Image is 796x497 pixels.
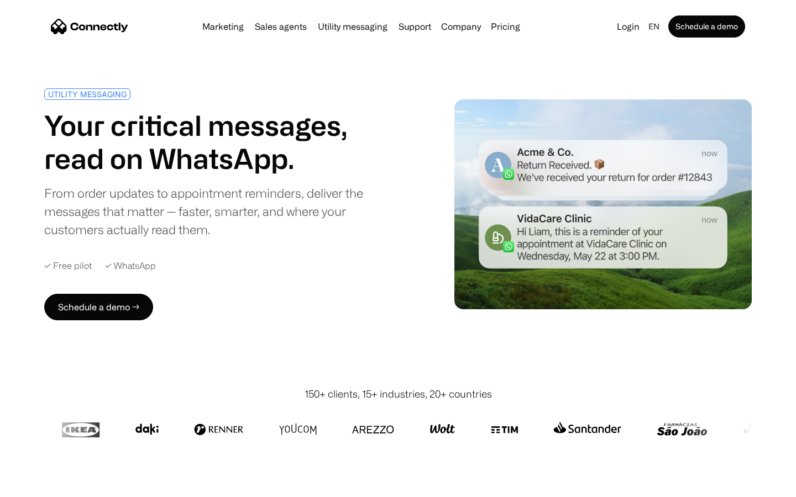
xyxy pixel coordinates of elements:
a: Pricing [486,22,525,31]
aside: Language selected: English [11,477,66,493]
a: Sales agents [250,22,311,31]
div: UTILITY MESSAGING [48,90,127,98]
div: From order updates to appointment reminders, deliver the messages that matter — faster, smarter, ... [44,184,394,239]
a: Login [612,19,644,34]
div: ✓ WhatsApp [105,261,156,271]
a: Schedule a demo [668,15,745,38]
ul: Language list [22,478,66,493]
div: Company [441,19,481,34]
a: Marketing [198,22,248,31]
div: ✓ Free pilot [44,261,92,271]
div: en [648,19,659,34]
div: 150+ clients, 15+ industries, 20+ countries [305,387,492,401]
h1: Your critical messages, read on WhatsApp. [44,109,394,175]
a: Schedule a demo → [44,294,153,320]
a: Utility messaging [313,22,392,31]
a: Support [394,22,436,31]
